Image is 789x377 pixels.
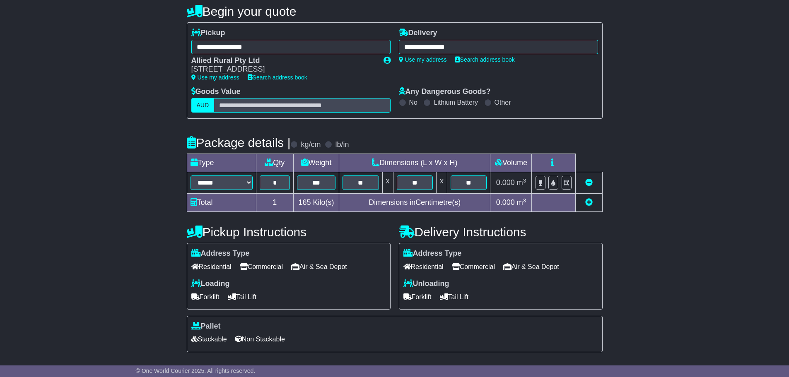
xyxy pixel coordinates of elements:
[191,56,375,65] div: Allied Rural Pty Ltd
[291,260,347,273] span: Air & Sea Depot
[136,367,256,374] span: © One World Courier 2025. All rights reserved.
[191,249,250,258] label: Address Type
[191,322,221,331] label: Pallet
[191,29,225,38] label: Pickup
[496,178,515,187] span: 0.000
[339,154,490,172] td: Dimensions (L x W x H)
[191,98,215,113] label: AUD
[339,194,490,212] td: Dimensions in Centimetre(s)
[228,291,257,303] span: Tail Lift
[585,178,593,187] a: Remove this item
[187,136,291,149] h4: Package details |
[399,56,447,63] a: Use my address
[517,178,526,187] span: m
[403,260,444,273] span: Residential
[191,260,232,273] span: Residential
[187,194,256,212] td: Total
[399,87,491,96] label: Any Dangerous Goods?
[403,279,449,288] label: Unloading
[490,154,532,172] td: Volume
[191,279,230,288] label: Loading
[191,74,239,81] a: Use my address
[294,154,339,172] td: Weight
[403,291,432,303] span: Forklift
[191,65,375,74] div: [STREET_ADDRESS]
[294,194,339,212] td: Kilo(s)
[495,98,511,106] label: Other
[187,225,391,239] h4: Pickup Instructions
[187,154,256,172] td: Type
[191,333,227,346] span: Stackable
[191,87,241,96] label: Goods Value
[256,154,294,172] td: Qty
[382,172,393,194] td: x
[299,198,311,207] span: 165
[409,98,417,106] label: No
[248,74,307,81] a: Search address book
[440,291,469,303] span: Tail Lift
[240,260,283,273] span: Commercial
[235,333,285,346] span: Non Stackable
[399,225,603,239] h4: Delivery Instructions
[523,197,526,204] sup: 3
[452,260,495,273] span: Commercial
[191,291,220,303] span: Forklift
[517,198,526,207] span: m
[187,5,603,18] h4: Begin your quote
[503,260,559,273] span: Air & Sea Depot
[523,178,526,184] sup: 3
[436,172,447,194] td: x
[301,140,321,149] label: kg/cm
[585,198,593,207] a: Add new item
[496,198,515,207] span: 0.000
[455,56,515,63] a: Search address book
[256,194,294,212] td: 1
[403,249,462,258] label: Address Type
[399,29,437,38] label: Delivery
[434,98,478,106] label: Lithium Battery
[335,140,349,149] label: lb/in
